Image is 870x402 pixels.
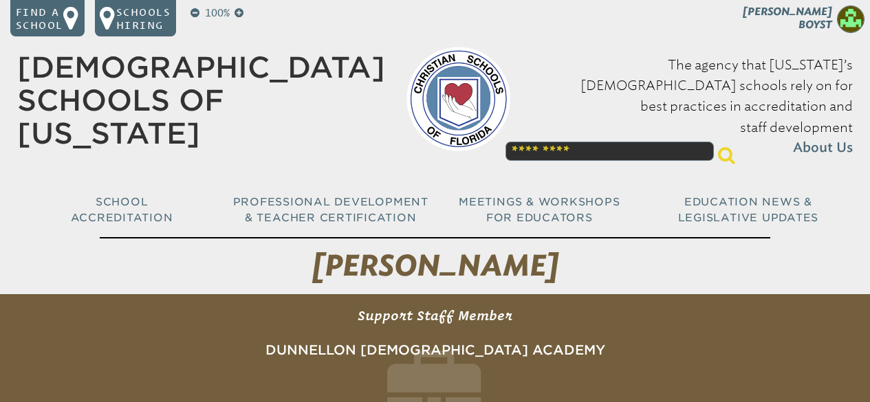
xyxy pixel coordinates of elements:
span: About Us [793,138,853,159]
span: School Accreditation [71,195,173,224]
img: a72f3163101cd3032ac923ccebb94c6f [837,5,864,33]
img: csf-logo-web-colors.png [406,47,511,151]
p: The agency that [US_STATE]’s [DEMOGRAPHIC_DATA] schools rely on for best practices in accreditati... [532,55,853,159]
a: [DEMOGRAPHIC_DATA] Schools of [US_STATE] [17,50,385,150]
p: 100% [202,5,232,21]
p: Find a school [16,5,63,32]
span: Dunnellon [DEMOGRAPHIC_DATA] Academy [265,342,605,358]
span: Professional Development & Teacher Certification [233,195,428,224]
p: Schools Hiring [116,5,171,32]
span: Support Staff Member [358,308,512,323]
span: [PERSON_NAME] Boyst [743,5,832,31]
span: Meetings & Workshops for Educators [459,195,620,224]
span: Education News & Legislative Updates [678,195,818,224]
span: [PERSON_NAME] [312,248,558,283]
